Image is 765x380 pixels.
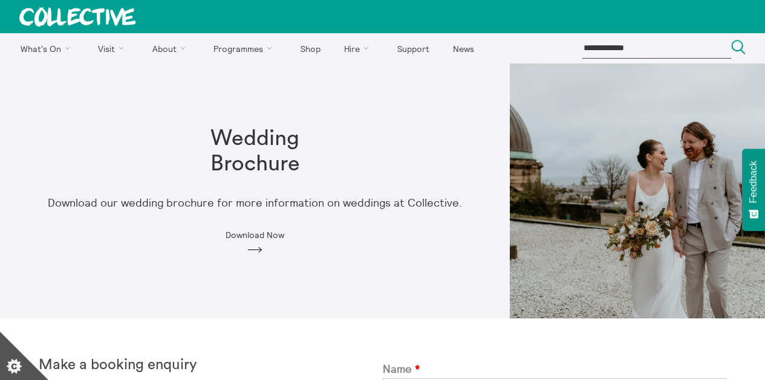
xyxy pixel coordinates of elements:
a: Programmes [203,33,288,63]
h1: Wedding Brochure [178,126,333,176]
a: Shop [290,33,331,63]
img: Modern art shoot Claire Fleck 10 [510,63,765,318]
label: Name [383,363,727,376]
span: Feedback [748,161,759,203]
a: Hire [334,33,385,63]
a: Visit [88,33,140,63]
button: Feedback - Show survey [742,149,765,231]
span: Download Now [226,230,284,240]
a: News [442,33,484,63]
a: Support [386,33,440,63]
strong: Make a booking enquiry [39,358,197,372]
p: Download our wedding brochure for more information on weddings at Collective. [48,197,462,210]
a: What's On [10,33,85,63]
a: About [142,33,201,63]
